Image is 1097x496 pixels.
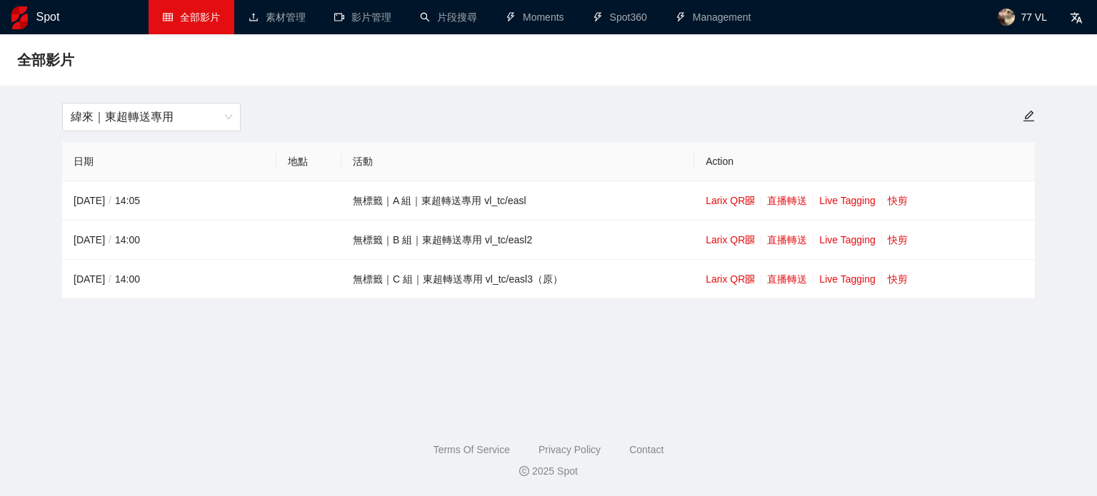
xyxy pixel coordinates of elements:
span: 全部影片 [17,49,74,71]
a: upload素材管理 [249,11,306,23]
span: qrcode [745,235,755,245]
td: [DATE] 14:05 [62,181,276,221]
span: / [105,234,115,246]
span: 緯來｜東超轉送專用 [71,103,232,131]
th: 日期 [62,142,276,181]
th: 地點 [276,142,341,181]
a: Contact [629,444,663,455]
th: Action [694,142,1035,181]
a: 直播轉送 [767,273,807,285]
a: Larix QR [706,234,755,246]
td: [DATE] 14:00 [62,260,276,299]
img: logo [11,6,28,29]
a: 直播轉送 [767,234,807,246]
a: video-camera影片管理 [334,11,391,23]
td: 無標籤｜C 組｜東超轉送專用 vl_tc/easl3（原） [341,260,694,299]
a: thunderboltMoments [506,11,564,23]
span: / [105,273,115,285]
span: qrcode [745,196,755,206]
a: Terms Of Service [434,444,510,455]
span: 全部影片 [180,11,220,23]
td: 無標籤｜B 組｜東超轉送專用 vl_tc/easl2 [341,221,694,260]
span: table [163,12,173,22]
span: / [105,195,115,206]
td: [DATE] 14:00 [62,221,276,260]
a: thunderboltSpot360 [593,11,647,23]
a: search片段搜尋 [420,11,477,23]
a: 快剪 [888,195,908,206]
a: thunderboltManagement [676,11,751,23]
span: qrcode [745,274,755,284]
span: edit [1023,110,1035,122]
img: avatar [998,9,1015,26]
a: Larix QR [706,195,755,206]
div: 2025 Spot [11,463,1086,479]
a: Live Tagging [819,273,875,285]
a: Privacy Policy [539,444,601,455]
a: 快剪 [888,273,908,285]
a: 直播轉送 [767,195,807,206]
a: 快剪 [888,234,908,246]
a: Live Tagging [819,195,875,206]
th: 活動 [341,142,694,181]
a: Larix QR [706,273,755,285]
span: copyright [519,466,529,476]
a: Live Tagging [819,234,875,246]
td: 無標籤｜A 組｜東超轉送專用 vl_tc/easl [341,181,694,221]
